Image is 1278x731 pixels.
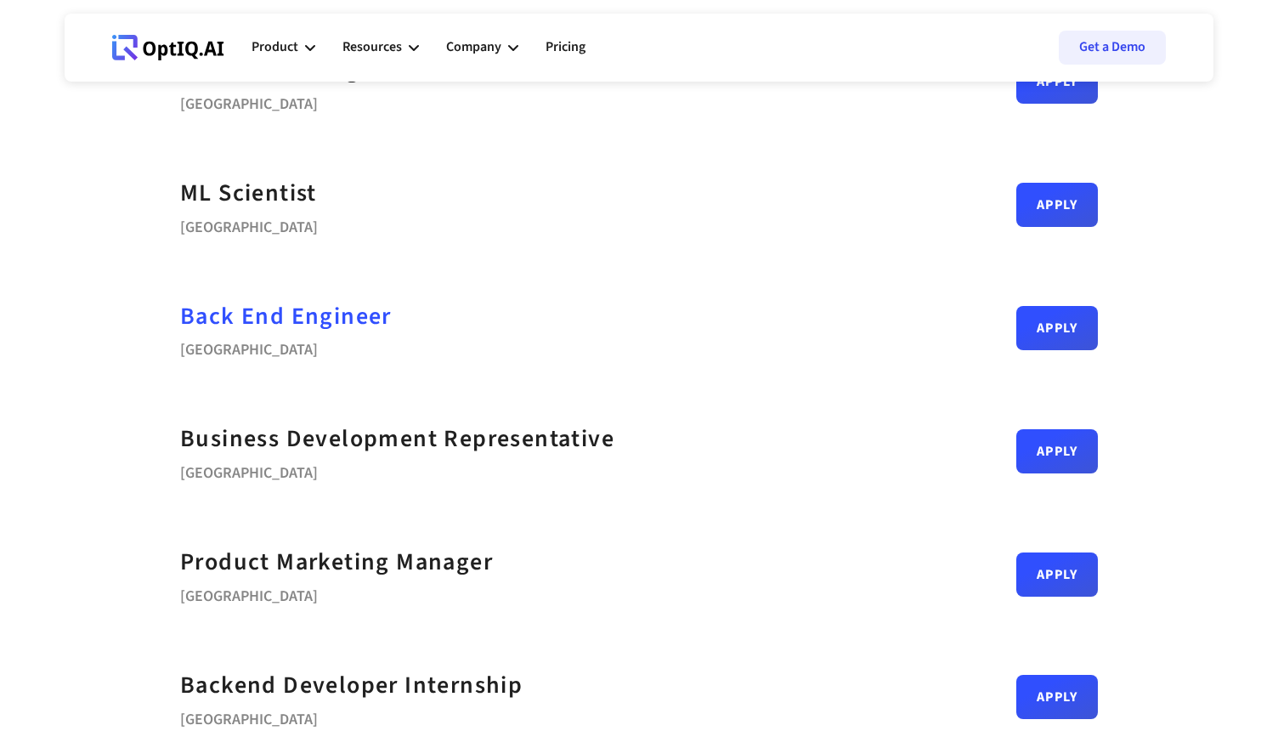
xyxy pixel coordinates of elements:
[1059,31,1166,65] a: Get a Demo
[446,22,518,73] div: Company
[1016,59,1098,104] a: Apply
[180,543,493,581] a: Product Marketing Manager
[180,420,614,458] a: Business Development Representative
[1016,552,1098,597] a: Apply
[180,581,493,605] div: [GEOGRAPHIC_DATA]
[252,22,315,73] div: Product
[180,174,317,212] a: ML Scientist
[1016,429,1098,473] a: Apply
[180,89,417,113] div: [GEOGRAPHIC_DATA]
[446,36,501,59] div: Company
[1016,306,1098,350] a: Apply
[112,22,224,73] a: Webflow Homepage
[342,22,419,73] div: Resources
[180,668,523,702] strong: Backend Developer Internship
[180,705,523,728] div: [GEOGRAPHIC_DATA]
[252,36,298,59] div: Product
[180,297,392,336] a: Back End Engineer
[112,59,113,60] div: Webflow Homepage
[180,458,614,482] div: [GEOGRAPHIC_DATA]
[1016,183,1098,227] a: Apply
[1016,675,1098,719] a: Apply
[342,36,402,59] div: Resources
[180,666,523,705] a: Backend Developer Internship
[180,335,392,359] div: [GEOGRAPHIC_DATA]
[180,212,318,236] div: [GEOGRAPHIC_DATA]
[546,22,585,73] a: Pricing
